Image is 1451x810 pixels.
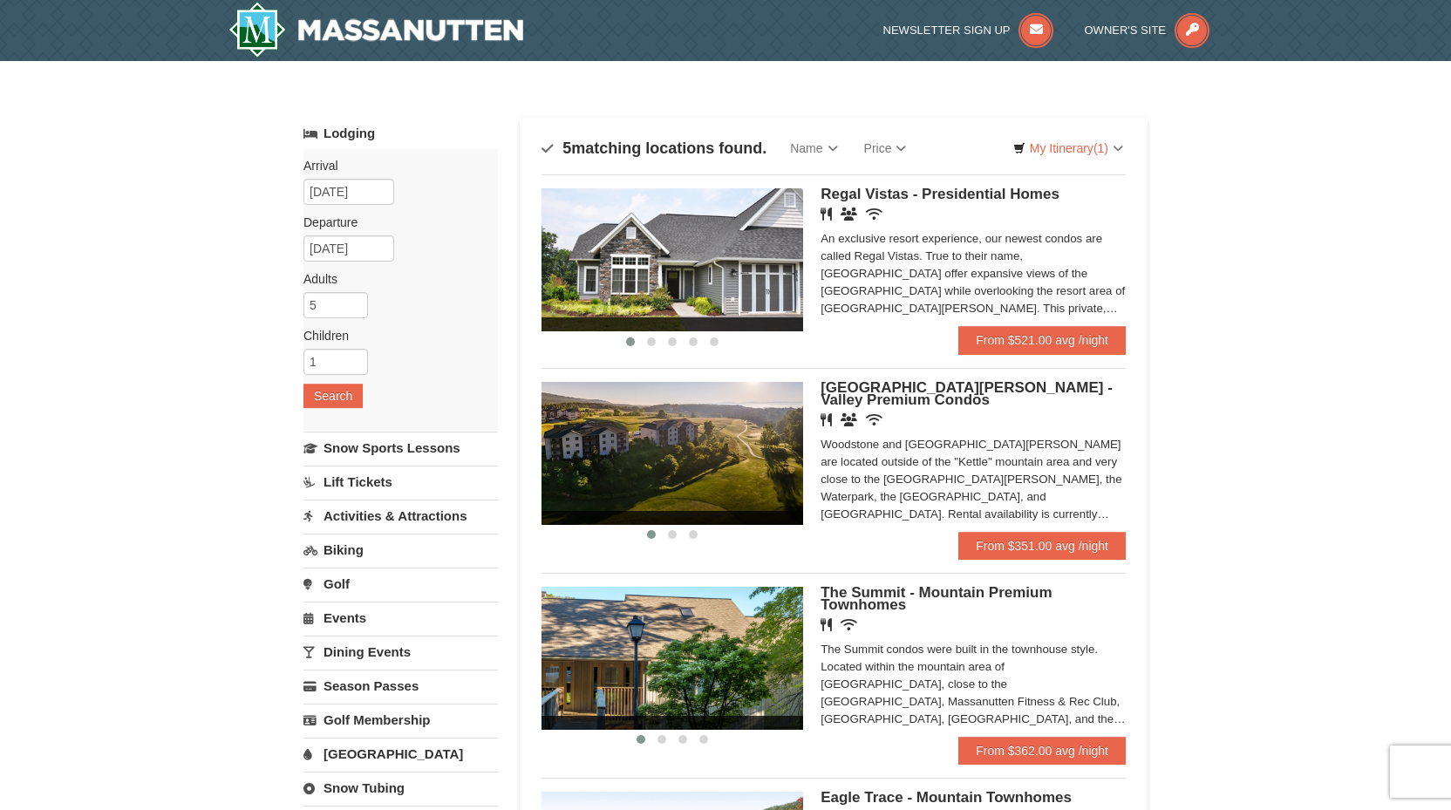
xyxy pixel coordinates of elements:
[1093,141,1108,155] span: (1)
[303,670,498,702] a: Season Passes
[1085,24,1210,37] a: Owner's Site
[303,466,498,498] a: Lift Tickets
[1002,135,1134,161] a: My Itinerary(1)
[303,384,363,408] button: Search
[821,379,1113,408] span: [GEOGRAPHIC_DATA][PERSON_NAME] - Valley Premium Condos
[228,2,523,58] img: Massanutten Resort Logo
[821,584,1052,613] span: The Summit - Mountain Premium Townhomes
[303,118,498,149] a: Lodging
[821,208,832,221] i: Restaurant
[303,432,498,464] a: Snow Sports Lessons
[866,413,882,426] i: Wireless Internet (free)
[841,208,857,221] i: Banquet Facilities
[303,534,498,566] a: Biking
[821,230,1126,317] div: An exclusive resort experience, our newest condos are called Regal Vistas. True to their name, [G...
[958,532,1126,560] a: From $351.00 avg /night
[958,737,1126,765] a: From $362.00 avg /night
[303,772,498,804] a: Snow Tubing
[777,131,850,166] a: Name
[303,704,498,736] a: Golf Membership
[821,186,1059,202] span: Regal Vistas - Presidential Homes
[958,326,1126,354] a: From $521.00 avg /night
[303,214,485,231] label: Departure
[303,636,498,668] a: Dining Events
[851,131,920,166] a: Price
[841,618,857,631] i: Wireless Internet (free)
[821,618,832,631] i: Restaurant
[303,500,498,532] a: Activities & Attractions
[303,568,498,600] a: Golf
[821,436,1126,523] div: Woodstone and [GEOGRAPHIC_DATA][PERSON_NAME] are located outside of the "Kettle" mountain area an...
[883,24,1011,37] span: Newsletter Sign Up
[303,270,485,288] label: Adults
[821,641,1126,728] div: The Summit condos were built in the townhouse style. Located within the mountain area of [GEOGRAP...
[303,157,485,174] label: Arrival
[866,208,882,221] i: Wireless Internet (free)
[883,24,1054,37] a: Newsletter Sign Up
[1085,24,1167,37] span: Owner's Site
[303,738,498,770] a: [GEOGRAPHIC_DATA]
[228,2,523,58] a: Massanutten Resort
[841,413,857,426] i: Banquet Facilities
[303,327,485,344] label: Children
[821,413,832,426] i: Restaurant
[303,602,498,634] a: Events
[821,789,1072,806] span: Eagle Trace - Mountain Townhomes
